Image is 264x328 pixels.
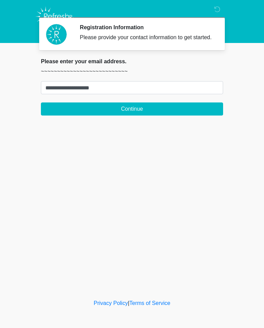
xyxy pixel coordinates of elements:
a: Privacy Policy [94,300,128,306]
img: Agent Avatar [46,24,67,45]
button: Continue [41,102,223,116]
p: ~~~~~~~~~~~~~~~~~~~~~~~~~~~ [41,67,223,76]
a: Terms of Service [129,300,170,306]
img: Refresh RX Logo [34,5,76,28]
div: Please provide your contact information to get started. [80,33,213,42]
a: | [128,300,129,306]
h2: Please enter your email address. [41,58,223,65]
